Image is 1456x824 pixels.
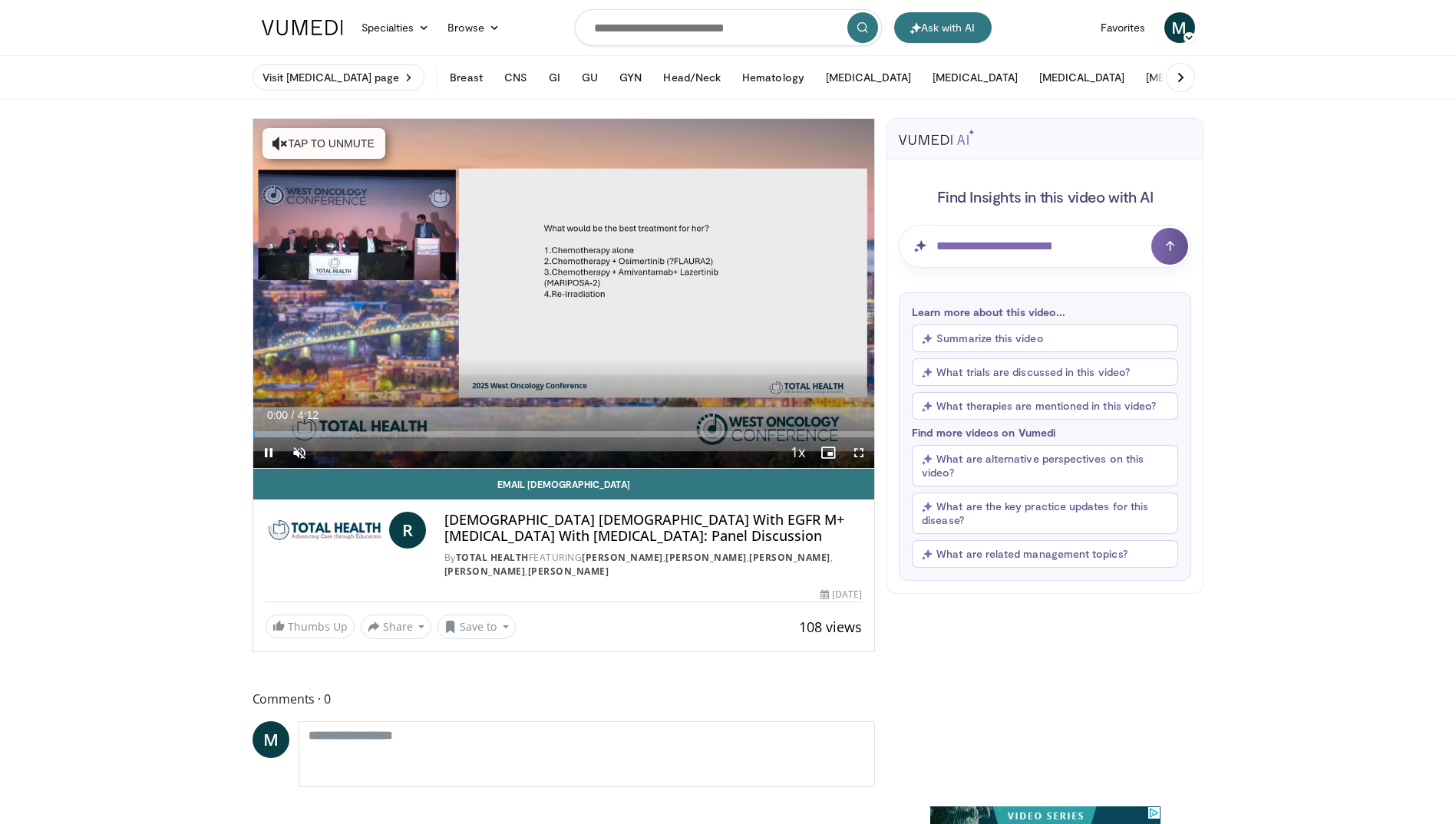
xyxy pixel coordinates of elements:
h4: Find Insights in this video with AI [899,186,1191,206]
button: Playback Rate [782,437,813,468]
a: Specialties [352,12,439,43]
a: Visit [MEDICAL_DATA] page [253,64,425,91]
img: vumedi-ai-logo.svg [899,130,974,145]
a: R [389,512,426,549]
button: What therapies are mentioned in this video? [912,392,1178,420]
button: [MEDICAL_DATA] [1030,62,1134,93]
button: Unmute [284,437,315,468]
button: What trials are discussed in this video? [912,358,1178,386]
span: 0:00 [267,409,288,421]
button: GYN [610,62,651,93]
button: What are the key practice updates for this disease? [912,493,1178,534]
input: Search topics, interventions [575,9,882,46]
iframe: Advertisement [930,605,1161,797]
button: Ask with AI [894,12,992,43]
button: CNS [495,62,537,93]
span: 108 views [799,618,862,636]
button: Share [361,615,432,639]
button: Tap to unmute [262,128,385,159]
a: [PERSON_NAME] [749,551,830,564]
button: Summarize this video [912,325,1178,352]
a: [PERSON_NAME] [665,551,747,564]
input: Question for AI [899,225,1191,268]
div: [DATE] [820,588,862,602]
button: Save to [437,615,516,639]
a: M [1164,12,1195,43]
a: Browse [438,12,509,43]
button: [MEDICAL_DATA] [923,62,1027,93]
span: / [292,409,295,421]
span: Comments 0 [253,689,876,709]
a: M [253,721,289,758]
video-js: Video Player [253,119,875,469]
button: GU [573,62,607,93]
img: VuMedi Logo [262,20,343,35]
button: Breast [441,62,491,93]
button: Head/Neck [654,62,730,93]
button: Enable picture-in-picture mode [813,437,844,468]
div: Progress Bar [253,431,875,437]
a: Favorites [1091,12,1155,43]
button: GI [540,62,570,93]
a: [PERSON_NAME] [528,565,609,578]
p: Learn more about this video... [912,305,1178,318]
button: Pause [253,437,284,468]
button: What are related management topics? [912,540,1178,568]
h4: [DEMOGRAPHIC_DATA] [DEMOGRAPHIC_DATA] With EGFR M+ [MEDICAL_DATA] With [MEDICAL_DATA]: Panel Disc... [444,512,862,545]
button: [MEDICAL_DATA] [817,62,920,93]
button: [MEDICAL_DATA] [1137,62,1240,93]
img: Total Health [266,512,383,549]
button: What are alternative perspectives on this video? [912,445,1178,486]
a: [PERSON_NAME] [582,551,663,564]
p: Find more videos on Vumedi [912,426,1178,439]
a: Total Health [456,551,529,564]
span: 4:12 [298,409,319,421]
button: Hematology [733,62,814,93]
a: Email [DEMOGRAPHIC_DATA] [253,469,875,499]
button: Fullscreen [844,437,874,468]
a: Thumbs Up [266,615,355,638]
div: By FEATURING , , , , [444,551,862,578]
a: [PERSON_NAME] [444,565,526,578]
